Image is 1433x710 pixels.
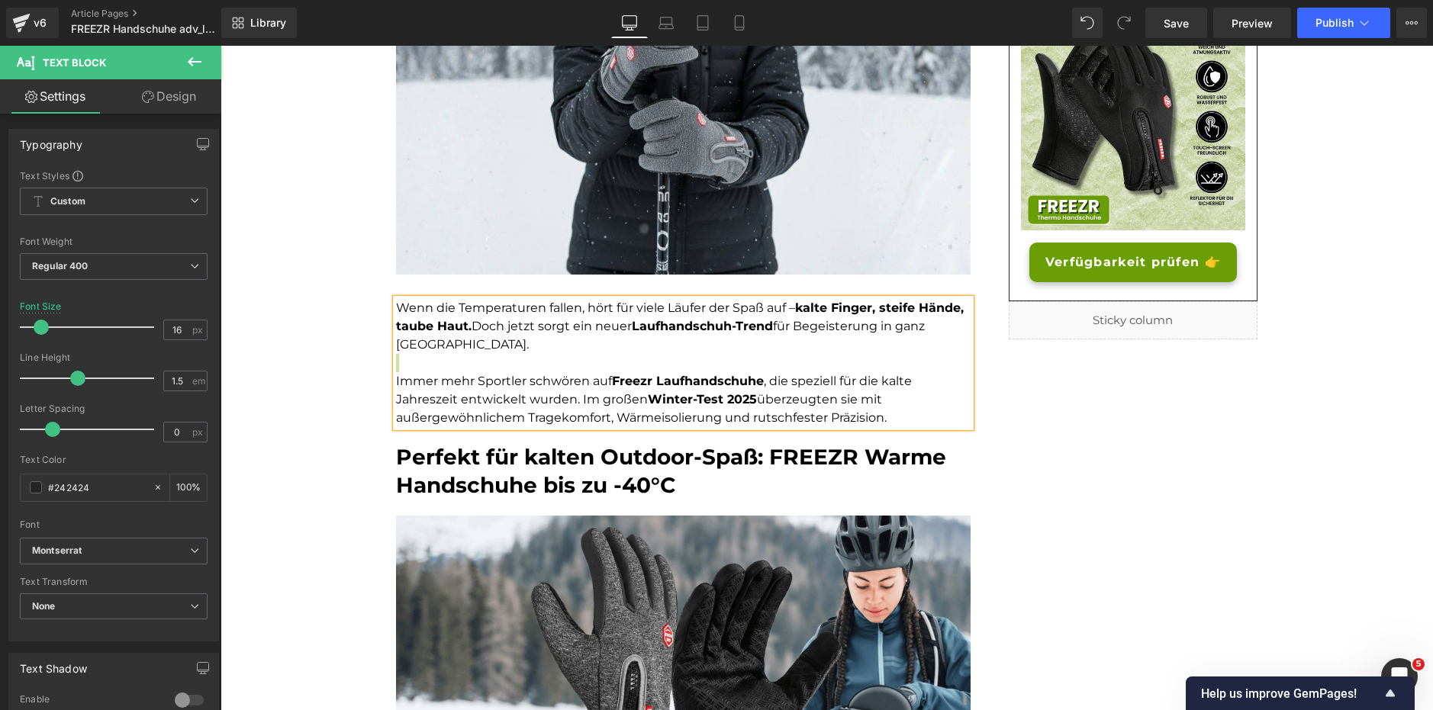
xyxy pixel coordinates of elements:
[43,56,106,69] span: Text Block
[20,519,208,530] div: Font
[32,260,89,271] b: Regular 400
[721,8,758,38] a: Mobile
[20,403,208,414] div: Letter Spacing
[1109,8,1139,38] button: Redo
[1297,8,1390,38] button: Publish
[71,8,246,20] a: Article Pages
[20,654,87,675] div: Text Shadow
[20,693,159,709] div: Enable
[176,398,726,451] font: Perfekt für kalten Outdoor-Spaß: FREEZR Warme Handschuhe bis zu -40°C
[1201,684,1399,702] button: Show survey - Help us improve GemPages!
[427,346,536,361] strong: Winter-Test 2025
[411,273,552,288] strong: Laufhandschuh-Trend
[31,13,50,33] div: v6
[809,197,1016,236] a: Verfügbarkeit prüfen 👉
[1213,8,1291,38] a: Preview
[176,328,691,379] font: Immer mehr Sportler schwören auf , die speziell für die kalte Jahreszeit entwickelt wurden. Im gr...
[1381,658,1418,695] iframe: Intercom live chat
[1315,17,1354,29] span: Publish
[648,8,684,38] a: Laptop
[20,301,62,312] div: Font Size
[221,8,297,38] a: New Library
[250,16,286,30] span: Library
[192,427,205,437] span: px
[48,479,146,496] input: Color
[192,325,205,335] span: px
[1201,686,1381,701] span: Help us improve GemPages!
[391,328,543,342] strong: Freezr Laufhandschuhe
[684,8,721,38] a: Tablet
[6,8,59,38] a: v6
[1396,8,1427,38] button: More
[20,236,208,247] div: Font Weight
[20,352,208,363] div: Line Height
[192,376,205,386] span: em
[611,8,648,38] a: Desktop
[176,255,743,306] font: Wenn die Temperaturen fallen, hört für viele Läufer der Spaß auf – Doch jetzt sorgt ein neuer für...
[20,577,208,587] div: Text Transform
[1072,8,1103,38] button: Undo
[170,474,207,501] div: %
[20,169,208,182] div: Text Styles
[114,79,224,114] a: Design
[1164,15,1189,31] span: Save
[20,130,82,151] div: Typography
[50,195,85,208] b: Custom
[20,455,208,465] div: Text Color
[1412,658,1425,670] span: 5
[32,545,82,557] i: Montserrat
[1232,15,1273,31] span: Preview
[32,600,56,612] b: None
[71,23,217,35] span: FREEZR Handschuhe adv_laufen
[825,207,1000,226] span: Verfügbarkeit prüfen 👉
